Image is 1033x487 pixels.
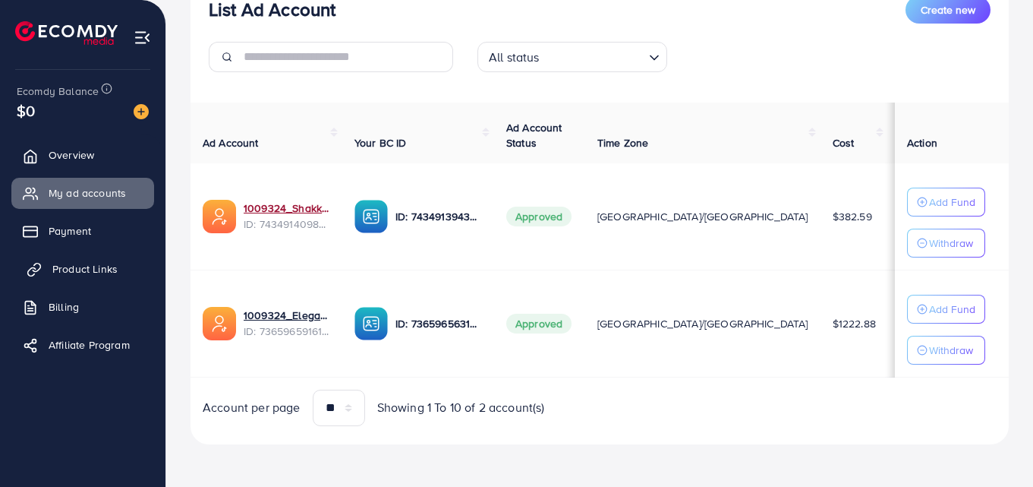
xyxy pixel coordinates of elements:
[11,292,154,322] a: Billing
[506,314,572,334] span: Approved
[11,254,154,284] a: Product Links
[244,308,330,323] a: 1009324_Elegant Wear_1715022604811
[395,207,482,226] p: ID: 7434913943245914129
[833,209,872,224] span: $382.59
[354,135,407,150] span: Your BC ID
[49,337,130,353] span: Affiliate Program
[49,147,94,163] span: Overview
[597,209,808,224] span: [GEOGRAPHIC_DATA]/[GEOGRAPHIC_DATA]
[506,207,572,226] span: Approved
[244,324,330,339] span: ID: 7365965916192112656
[134,29,151,46] img: menu
[134,104,149,119] img: image
[49,299,79,315] span: Billing
[929,234,973,252] p: Withdraw
[244,201,330,216] a: 1009324_Shakka_1731075849517
[597,135,648,150] span: Time Zone
[11,140,154,170] a: Overview
[52,261,118,277] span: Product Links
[244,308,330,339] div: <span class='underline'>1009324_Elegant Wear_1715022604811</span></br>7365965916192112656
[203,135,259,150] span: Ad Account
[11,216,154,246] a: Payment
[15,21,118,45] img: logo
[929,193,975,211] p: Add Fund
[907,135,937,150] span: Action
[506,120,562,150] span: Ad Account Status
[477,42,667,72] div: Search for option
[17,100,35,122] span: $0
[203,307,236,340] img: ic-ads-acc.e4c84228.svg
[544,43,643,68] input: Search for option
[203,399,301,416] span: Account per page
[597,316,808,331] span: [GEOGRAPHIC_DATA]/[GEOGRAPHIC_DATA]
[929,341,973,359] p: Withdraw
[486,46,543,68] span: All status
[968,419,1022,476] iframe: Chat
[921,2,975,17] span: Create new
[833,316,876,331] span: $1222.88
[11,178,154,208] a: My ad accounts
[244,217,330,232] span: ID: 7434914098950799361
[203,200,236,233] img: ic-ads-acc.e4c84228.svg
[833,135,855,150] span: Cost
[11,330,154,360] a: Affiliate Program
[17,84,99,99] span: Ecomdy Balance
[907,336,985,365] button: Withdraw
[354,200,388,233] img: ic-ba-acc.ded83a64.svg
[377,399,545,416] span: Showing 1 To 10 of 2 account(s)
[49,185,126,201] span: My ad accounts
[49,223,91,239] span: Payment
[244,201,330,232] div: <span class='underline'>1009324_Shakka_1731075849517</span></br>7434914098950799361
[354,307,388,340] img: ic-ba-acc.ded83a64.svg
[907,295,985,324] button: Add Fund
[395,315,482,333] p: ID: 7365965631474204673
[907,188,985,217] button: Add Fund
[907,229,985,258] button: Withdraw
[929,300,975,318] p: Add Fund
